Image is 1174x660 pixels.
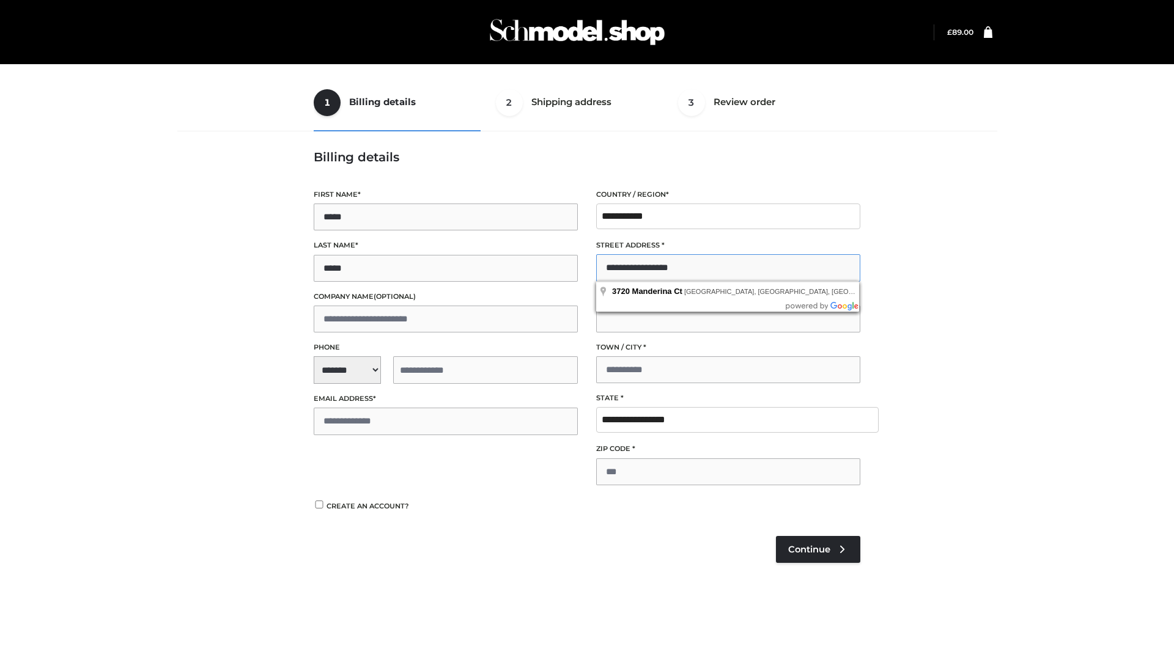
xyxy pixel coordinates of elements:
[612,287,630,296] span: 3720
[314,501,325,508] input: Create an account?
[485,8,669,56] img: Schmodel Admin 964
[632,287,682,296] span: Manderina Ct
[947,28,973,37] bdi: 89.00
[776,536,860,563] a: Continue
[596,189,860,200] label: Country / Region
[327,502,409,510] span: Create an account?
[596,240,860,251] label: Street address
[314,150,860,164] h3: Billing details
[947,28,973,37] a: £89.00
[314,240,578,251] label: Last name
[788,544,830,555] span: Continue
[596,443,860,455] label: ZIP Code
[314,342,578,353] label: Phone
[314,393,578,405] label: Email address
[374,292,416,301] span: (optional)
[947,28,952,37] span: £
[596,342,860,353] label: Town / City
[684,288,902,295] span: [GEOGRAPHIC_DATA], [GEOGRAPHIC_DATA], [GEOGRAPHIC_DATA]
[596,392,860,404] label: State
[314,189,578,200] label: First name
[314,291,578,302] label: Company name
